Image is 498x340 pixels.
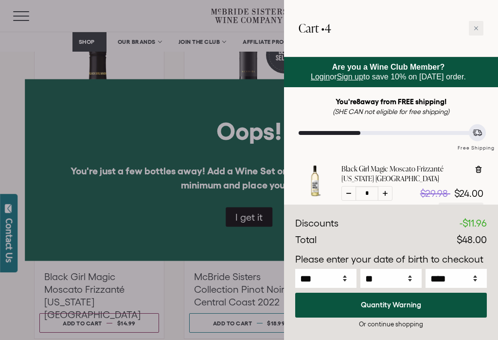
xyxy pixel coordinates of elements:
[299,189,332,199] a: Black Girl Magic Moscato Frizzanté California NV
[420,188,448,199] span: $29.98
[311,73,330,81] a: Login
[333,108,450,115] em: (SHE CAN not eligible for free shipping)
[332,63,445,71] strong: Are you a Wine Club Member?
[336,97,447,106] strong: You're away from FREE shipping!
[460,216,487,231] div: -
[295,233,317,247] div: Total
[454,135,498,152] div: Free Shipping
[356,97,360,106] span: 8
[462,218,487,228] span: $11.96
[457,234,487,245] span: $48.00
[295,320,487,329] div: Or continue shopping
[299,15,331,42] h2: Cart •
[295,252,487,267] p: Please enter your date of birth to checkout
[337,73,363,81] a: Sign up
[295,293,487,318] button: Quantity Warning
[341,164,466,184] a: Black Girl Magic Moscato Frizzanté [US_STATE] [GEOGRAPHIC_DATA]
[454,188,483,199] span: $24.00
[295,216,338,231] div: Discounts
[311,63,466,81] span: or to save 10% on [DATE] order.
[325,20,331,36] span: 4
